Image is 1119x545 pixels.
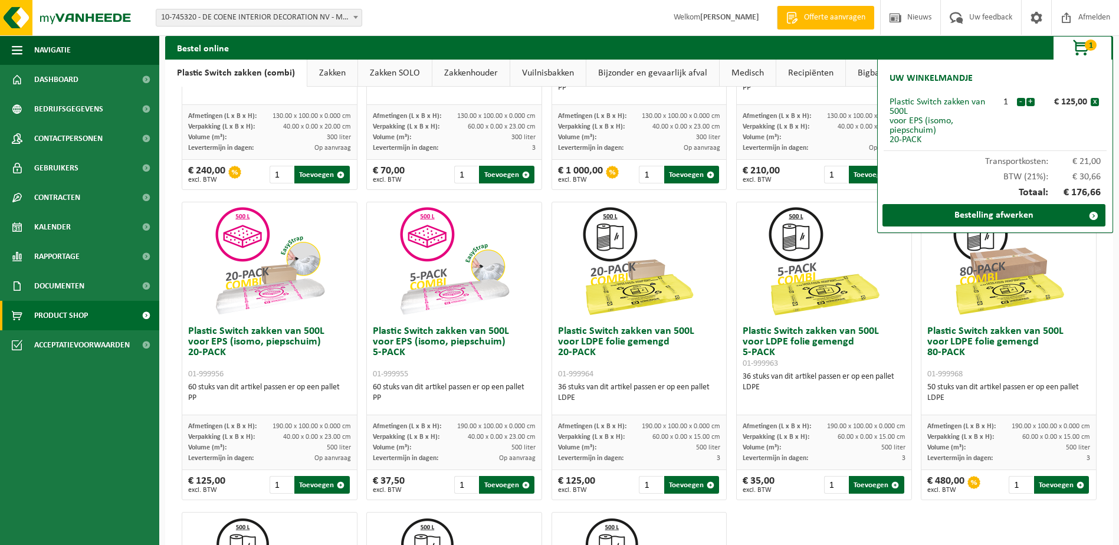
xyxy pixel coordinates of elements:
[373,393,536,403] div: PP
[1034,476,1089,494] button: Toevoegen
[743,359,778,368] span: 01-999963
[927,434,994,441] span: Verpakking (L x B x H):
[188,134,227,141] span: Volume (m³):
[558,393,721,403] div: LDPE
[454,166,478,183] input: 1
[869,145,905,152] span: Op aanvraag
[743,382,905,393] div: LDPE
[558,134,596,141] span: Volume (m³):
[1012,423,1090,430] span: 190.00 x 100.00 x 0.000 cm
[743,166,780,183] div: € 210,00
[373,423,441,430] span: Afmetingen (L x B x H):
[188,176,225,183] span: excl. BTW
[558,370,593,379] span: 01-999964
[642,113,720,120] span: 130.00 x 100.00 x 0.000 cm
[884,151,1107,166] div: Transportkosten:
[510,60,586,87] a: Vuilnisbakken
[283,434,351,441] span: 40.00 x 0.00 x 23.00 cm
[314,455,351,462] span: Op aanvraag
[188,487,225,494] span: excl. BTW
[165,60,307,87] a: Plastic Switch zakken (combi)
[777,6,874,29] a: Offerte aanvragen
[827,423,905,430] span: 190.00 x 100.00 x 0.000 cm
[34,271,84,301] span: Documenten
[188,393,351,403] div: PP
[846,60,900,87] a: Bigbags
[358,60,432,87] a: Zakken SOLO
[927,370,963,379] span: 01-999968
[743,176,780,183] span: excl. BTW
[34,183,80,212] span: Contracten
[700,13,759,22] strong: [PERSON_NAME]
[188,455,254,462] span: Levertermijn in dagen:
[511,444,536,451] span: 500 liter
[188,434,255,441] span: Verpakking (L x B x H):
[373,370,408,379] span: 01-999955
[927,382,1090,403] div: 50 stuks van dit artikel passen er op een pallet
[34,242,80,271] span: Rapportage
[1048,172,1101,182] span: € 30,66
[270,166,293,183] input: 1
[1053,36,1112,60] button: 1
[373,382,536,403] div: 60 stuks van dit artikel passen er op een pallet
[558,123,625,130] span: Verpakking (L x B x H):
[1026,98,1035,106] button: +
[902,455,905,462] span: 3
[652,123,720,130] span: 40.00 x 0.00 x 23.00 cm
[373,487,405,494] span: excl. BTW
[188,123,255,130] span: Verpakking (L x B x H):
[188,370,224,379] span: 01-999956
[927,393,1090,403] div: LDPE
[995,97,1016,107] div: 1
[824,166,848,183] input: 1
[558,326,721,379] h3: Plastic Switch zakken van 500L voor LDPE folie gemengd 20-PACK
[586,60,719,87] a: Bijzonder en gevaarlijk afval
[373,134,411,141] span: Volume (m³):
[34,35,71,65] span: Navigatie
[34,124,103,153] span: Contactpersonen
[273,423,351,430] span: 190.00 x 100.00 x 0.000 cm
[34,65,78,94] span: Dashboard
[743,372,905,393] div: 36 stuks van dit artikel passen er op een pallet
[373,176,405,183] span: excl. BTW
[927,476,964,494] div: € 480,00
[395,202,513,320] img: 01-999955
[884,166,1107,182] div: BTW (21%):
[468,123,536,130] span: 60.00 x 0.00 x 23.00 cm
[558,455,624,462] span: Levertermijn in dagen:
[188,444,227,451] span: Volume (m³):
[327,134,351,141] span: 300 liter
[1009,476,1032,494] input: 1
[558,145,624,152] span: Levertermijn in dagen:
[1048,188,1101,198] span: € 176,66
[188,476,225,494] div: € 125,00
[664,476,719,494] button: Toevoegen
[1087,455,1090,462] span: 3
[927,423,996,430] span: Afmetingen (L x B x H):
[743,145,808,152] span: Levertermijn in dagen:
[743,113,811,120] span: Afmetingen (L x B x H):
[849,476,904,494] button: Toevoegen
[373,444,411,451] span: Volume (m³):
[454,476,478,494] input: 1
[652,434,720,441] span: 60.00 x 0.00 x 15.00 cm
[479,166,534,183] button: Toevoegen
[432,60,510,87] a: Zakkenhouder
[373,145,438,152] span: Levertermijn in dagen:
[664,166,719,183] button: Toevoegen
[927,444,966,451] span: Volume (m³):
[273,113,351,120] span: 130.00 x 100.00 x 0.000 cm
[827,113,905,120] span: 130.00 x 100.00 x 0.000 cm
[743,83,905,93] div: PP
[684,145,720,152] span: Op aanvraag
[743,423,811,430] span: Afmetingen (L x B x H):
[511,134,536,141] span: 300 liter
[927,487,964,494] span: excl. BTW
[34,212,71,242] span: Kalender
[373,434,439,441] span: Verpakking (L x B x H):
[1085,40,1097,51] span: 1
[927,326,1090,379] h3: Plastic Switch zakken van 500L voor LDPE folie gemengd 80-PACK
[479,476,534,494] button: Toevoegen
[717,455,720,462] span: 3
[1066,444,1090,451] span: 500 liter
